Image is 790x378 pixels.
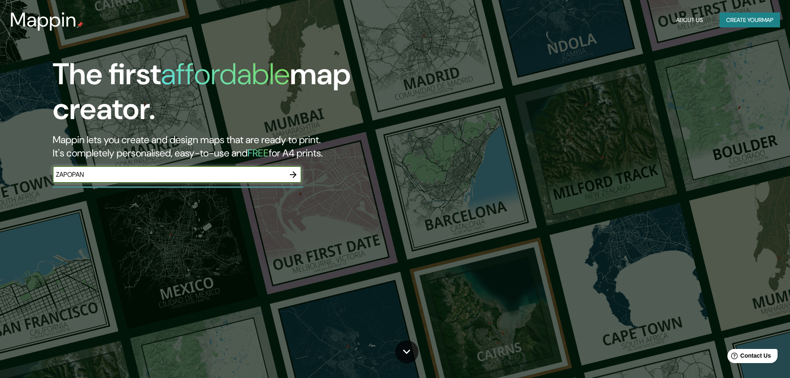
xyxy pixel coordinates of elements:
h3: Mappin [10,8,77,32]
img: mappin-pin [77,22,83,28]
button: About Us [673,12,706,28]
input: Choose your favourite place [53,170,285,179]
iframe: Help widget launcher [716,346,781,369]
h5: FREE [248,146,269,159]
h2: Mappin lets you create and design maps that are ready to print. It's completely personalised, eas... [53,133,448,160]
h1: The first map creator. [53,57,448,133]
button: Create yourmap [720,12,780,28]
h1: affordable [161,55,290,93]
